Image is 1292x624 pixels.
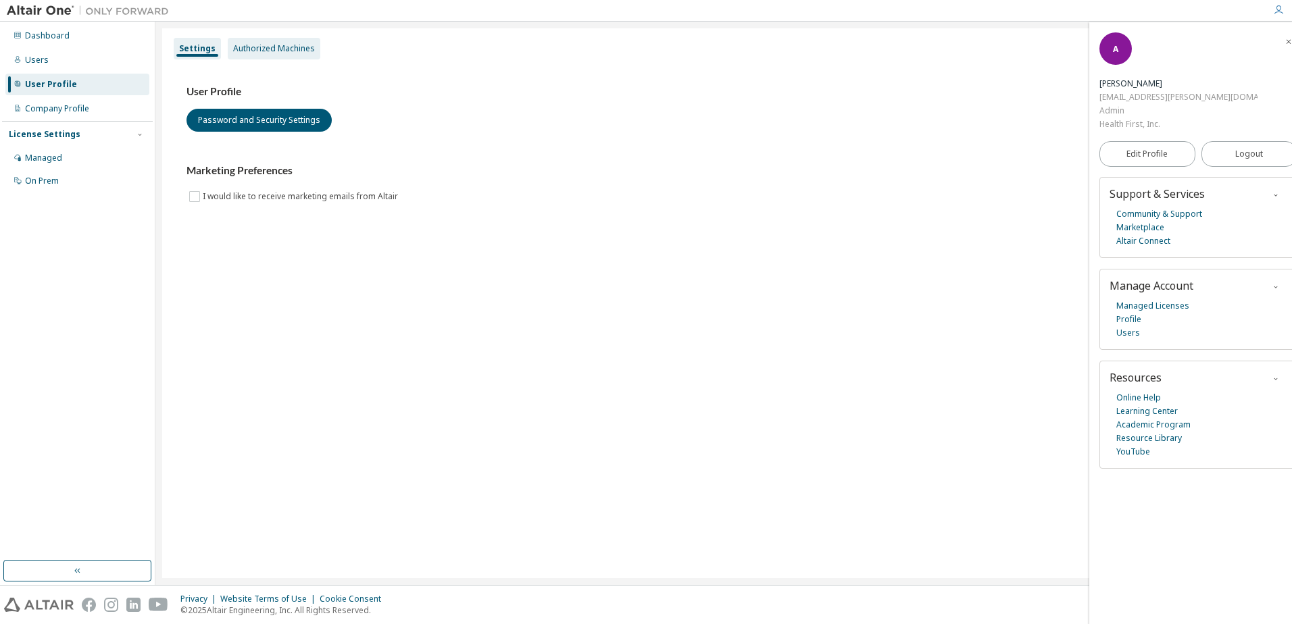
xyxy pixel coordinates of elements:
div: Admin [1099,104,1258,118]
a: Academic Program [1116,418,1191,432]
img: facebook.svg [82,598,96,612]
a: Community & Support [1116,207,1202,221]
span: Logout [1235,147,1263,161]
h3: User Profile [187,85,1261,99]
a: Managed Licenses [1116,299,1189,313]
h3: Marketing Preferences [187,164,1261,178]
a: Online Help [1116,391,1161,405]
a: Learning Center [1116,405,1178,418]
label: I would like to receive marketing emails from Altair [203,188,401,205]
div: Privacy [180,594,220,604]
span: Support & Services [1110,186,1205,201]
div: Managed [25,153,62,163]
img: linkedin.svg [126,598,141,612]
img: instagram.svg [104,598,118,612]
div: License Settings [9,129,80,140]
div: Users [25,55,49,66]
a: Edit Profile [1099,141,1195,167]
div: [EMAIL_ADDRESS][PERSON_NAME][DOMAIN_NAME] [1099,90,1258,104]
div: User Profile [25,79,77,90]
div: Health First, Inc. [1099,118,1258,131]
a: Users [1116,326,1140,340]
img: altair_logo.svg [4,598,74,612]
div: On Prem [25,176,59,186]
div: Settings [179,43,216,54]
span: A [1113,43,1118,55]
a: Marketplace [1116,221,1164,234]
div: Website Terms of Use [220,594,320,604]
img: Altair One [7,4,176,18]
span: Resources [1110,370,1162,385]
p: © 2025 Altair Engineering, Inc. All Rights Reserved. [180,604,389,616]
button: Password and Security Settings [187,109,332,132]
a: Profile [1116,313,1141,326]
span: Edit Profile [1126,149,1168,159]
div: Authorized Machines [233,43,315,54]
img: youtube.svg [149,598,168,612]
a: Resource Library [1116,432,1182,445]
div: Dashboard [25,30,70,41]
span: Manage Account [1110,278,1193,293]
a: YouTube [1116,445,1150,459]
div: Company Profile [25,103,89,114]
div: Alyssa Falkner [1099,77,1258,90]
div: Cookie Consent [320,594,389,604]
a: Altair Connect [1116,234,1170,248]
